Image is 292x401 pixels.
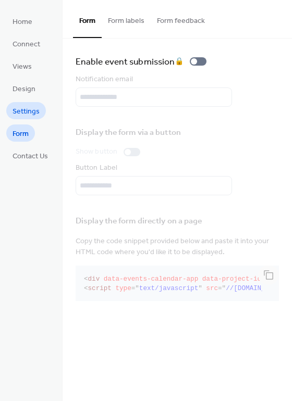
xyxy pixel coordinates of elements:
a: Connect [6,35,46,52]
span: Form [13,129,29,140]
span: Contact Us [13,151,48,162]
a: Settings [6,102,46,119]
span: Home [13,17,32,28]
a: Form [6,124,35,142]
a: Home [6,12,39,30]
a: Contact Us [6,147,54,164]
a: Design [6,80,42,97]
a: Views [6,57,38,74]
span: Connect [13,39,40,50]
span: Settings [13,106,40,117]
span: Views [13,61,32,72]
span: Design [13,84,35,95]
